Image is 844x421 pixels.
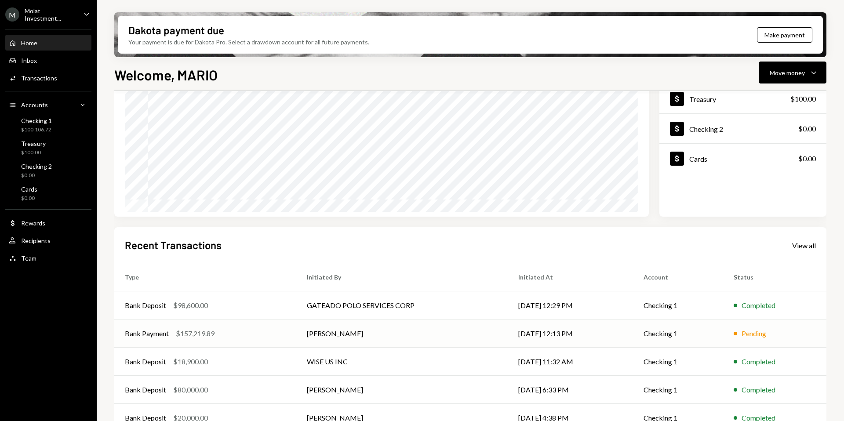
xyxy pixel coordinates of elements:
td: Checking 1 [633,376,723,404]
td: [PERSON_NAME] [296,319,508,348]
div: Cards [21,185,37,193]
div: Your payment is due for Dakota Pro. Select a drawdown account for all future payments. [128,37,369,47]
a: Inbox [5,52,91,68]
a: View all [792,240,816,250]
a: Rewards [5,215,91,231]
div: $100.00 [21,149,46,156]
td: GATEADO POLO SERVICES CORP [296,291,508,319]
td: [PERSON_NAME] [296,376,508,404]
div: Bank Payment [125,328,169,339]
td: WISE US INC [296,348,508,376]
div: $0.00 [798,153,816,164]
h1: Welcome, MARIO [114,66,218,83]
div: Home [21,39,37,47]
div: Treasury [689,95,716,103]
div: Checking 2 [21,163,52,170]
a: Cards$0.00 [659,144,826,173]
button: Move money [759,62,826,83]
td: Checking 1 [633,319,723,348]
div: Pending [742,328,766,339]
a: Cards$0.00 [5,183,91,204]
div: Team [21,254,36,262]
a: Team [5,250,91,266]
div: $100.00 [790,94,816,104]
div: Cards [689,155,707,163]
div: Inbox [21,57,37,64]
th: Type [114,263,296,291]
td: [DATE] 12:13 PM [508,319,633,348]
td: [DATE] 12:29 PM [508,291,633,319]
div: $157,219.89 [176,328,215,339]
a: Recipients [5,232,91,248]
div: Bank Deposit [125,385,166,395]
div: Completed [742,385,775,395]
div: $0.00 [798,123,816,134]
a: Accounts [5,97,91,113]
a: Treasury$100.00 [5,137,91,158]
div: M [5,7,19,22]
a: Checking 2$0.00 [5,160,91,181]
div: $0.00 [21,172,52,179]
div: $18,900.00 [173,356,208,367]
th: Account [633,263,723,291]
th: Status [723,263,826,291]
a: Checking 2$0.00 [659,114,826,143]
div: Completed [742,356,775,367]
td: [DATE] 6:33 PM [508,376,633,404]
div: $0.00 [21,195,37,202]
div: Checking 1 [21,117,52,124]
div: Checking 2 [689,125,723,133]
div: Move money [770,68,805,77]
a: Treasury$100.00 [659,84,826,113]
div: Molat Investment... [25,7,76,22]
div: Dakota payment due [128,23,224,37]
div: Accounts [21,101,48,109]
div: Completed [742,300,775,311]
div: $80,000.00 [173,385,208,395]
h2: Recent Transactions [125,238,222,252]
button: Make payment [757,27,812,43]
div: Bank Deposit [125,356,166,367]
a: Transactions [5,70,91,86]
a: Checking 1$100,106.72 [5,114,91,135]
th: Initiated By [296,263,508,291]
div: $98,600.00 [173,300,208,311]
td: Checking 1 [633,291,723,319]
td: [DATE] 11:32 AM [508,348,633,376]
div: Recipients [21,237,51,244]
div: Rewards [21,219,45,227]
div: $100,106.72 [21,126,52,134]
div: Treasury [21,140,46,147]
a: Home [5,35,91,51]
th: Initiated At [508,263,633,291]
div: Bank Deposit [125,300,166,311]
div: Transactions [21,74,57,82]
td: Checking 1 [633,348,723,376]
